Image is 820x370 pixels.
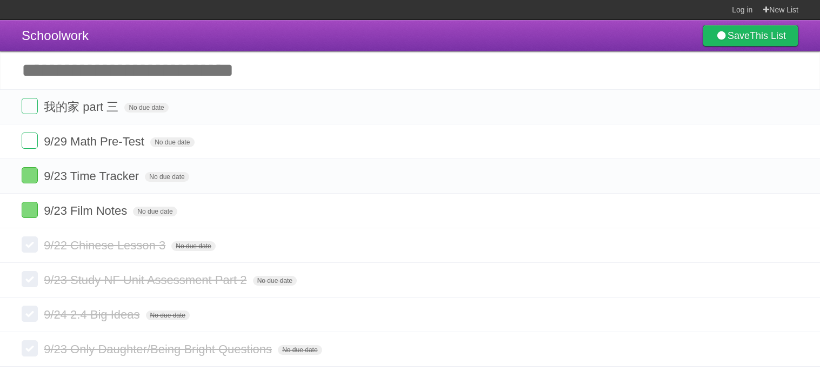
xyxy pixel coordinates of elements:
[22,306,38,322] label: Done
[22,340,38,356] label: Done
[44,273,249,287] span: 9/23 Study NF Unit Assessment Part 2
[22,98,38,114] label: Done
[22,28,89,43] span: Schoolwork
[44,308,142,321] span: 9/24 2.4 Big Ideas
[44,100,121,114] span: 我的家 part 三
[750,30,786,41] b: This List
[44,135,147,148] span: 9/29 Math Pre-Test
[44,342,275,356] span: 9/23 Only Daughter/Being Bright Questions
[145,172,189,182] span: No due date
[22,167,38,183] label: Done
[44,169,142,183] span: 9/23 Time Tracker
[133,207,177,216] span: No due date
[124,103,168,113] span: No due date
[44,204,130,217] span: 9/23 Film Notes
[703,25,798,47] a: SaveThis List
[44,239,168,252] span: 9/22 Chinese Lesson 3
[150,137,194,147] span: No due date
[278,345,322,355] span: No due date
[171,241,215,251] span: No due date
[146,310,190,320] span: No due date
[22,133,38,149] label: Done
[22,202,38,218] label: Done
[253,276,297,286] span: No due date
[22,236,38,253] label: Done
[22,271,38,287] label: Done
